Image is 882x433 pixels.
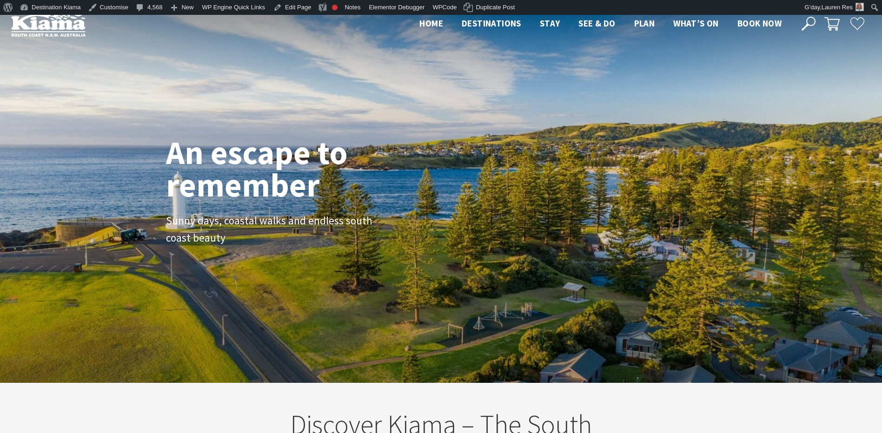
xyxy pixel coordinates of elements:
span: Home [419,18,443,29]
nav: Main Menu [410,16,791,32]
span: What’s On [673,18,719,29]
span: Stay [540,18,560,29]
span: Lauren Res [822,4,853,11]
div: Focus keyphrase not set [332,5,338,10]
img: Kiama Logo [11,11,86,37]
h1: An escape to remember [166,136,422,201]
span: Book now [737,18,782,29]
span: Plan [634,18,655,29]
img: Res-lauren-square-150x150.jpg [855,3,864,11]
span: Destinations [462,18,521,29]
span: See & Do [578,18,615,29]
p: Sunny days, coastal walks and endless south coast beauty [166,212,375,247]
